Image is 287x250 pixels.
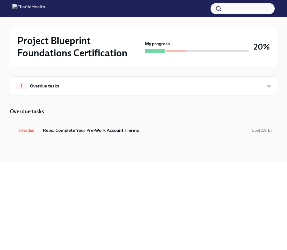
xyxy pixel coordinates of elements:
[43,127,247,134] h6: Reps: Complete Your Pre-Work Account Tiering
[259,128,272,133] strong: [DATE]
[17,84,26,88] span: 1
[17,34,142,59] h2: Project Blueprint Foundations Certification
[15,128,38,133] span: Overdue
[145,41,170,47] strong: My progress
[12,4,45,14] img: CharlieHealth
[252,128,272,133] span: Due
[254,41,270,52] h3: 20%
[15,125,272,135] a: OverdueReps: Complete Your Pre-Work Account TieringDue[DATE]
[10,108,44,115] h5: Overdue tasks
[30,83,59,89] div: Overdue tasks
[252,127,272,133] span: September 8th, 2025 12:00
